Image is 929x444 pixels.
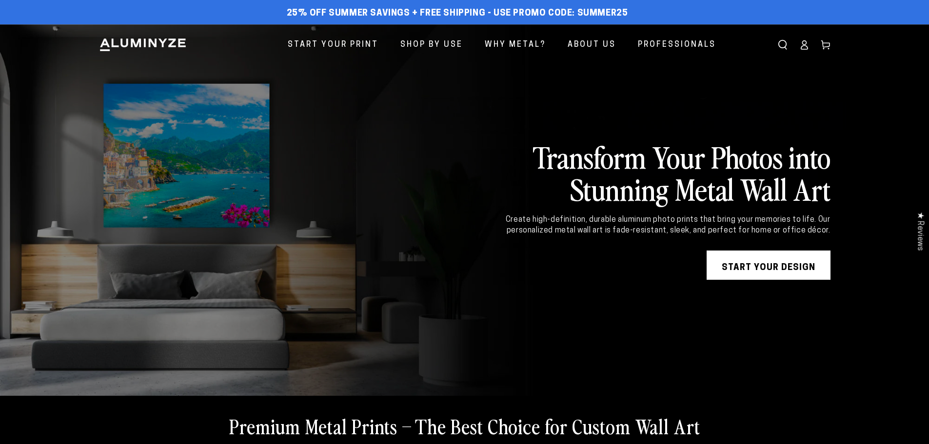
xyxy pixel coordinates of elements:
[772,34,793,56] summary: Search our site
[568,38,616,52] span: About Us
[288,38,378,52] span: Start Your Print
[476,214,830,236] div: Create high-definition, durable aluminum photo prints that bring your memories to life. Our perso...
[631,32,723,58] a: Professionals
[638,38,716,52] span: Professionals
[477,32,553,58] a: Why Metal?
[393,32,470,58] a: Shop By Use
[707,251,830,280] a: START YOUR DESIGN
[229,413,700,439] h2: Premium Metal Prints – The Best Choice for Custom Wall Art
[99,38,187,52] img: Aluminyze
[910,204,929,258] div: Click to open Judge.me floating reviews tab
[476,140,830,205] h2: Transform Your Photos into Stunning Metal Wall Art
[280,32,386,58] a: Start Your Print
[560,32,623,58] a: About Us
[485,38,546,52] span: Why Metal?
[400,38,463,52] span: Shop By Use
[287,8,628,19] span: 25% off Summer Savings + Free Shipping - Use Promo Code: SUMMER25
